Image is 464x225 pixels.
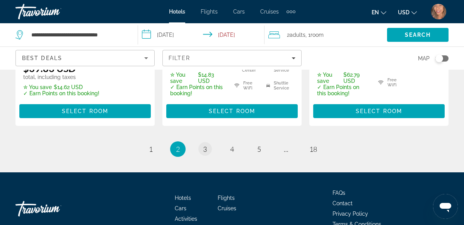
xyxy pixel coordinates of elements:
[175,195,191,201] a: Hotels
[209,108,255,114] span: Select Room
[290,32,305,38] span: Adults
[230,79,263,93] li: Free WiFi
[263,79,294,93] li: Shuttle Service
[333,190,345,196] a: FAQs
[138,23,264,46] button: Select check in and out date
[169,55,191,61] span: Filter
[313,106,445,114] a: Select Room
[387,28,449,42] button: Search
[22,55,62,61] span: Best Deals
[169,9,185,15] a: Hotels
[218,205,236,211] a: Cruises
[356,108,402,114] span: Select Room
[166,106,298,114] a: Select Room
[398,9,409,15] span: USD
[23,84,99,90] p: $14.62 USD
[431,4,446,19] img: User image
[203,145,207,153] span: 3
[170,72,225,84] p: $14.83 USD
[19,104,151,118] button: Select Room
[260,9,279,15] a: Cruises
[317,84,368,96] p: ✓ Earn Points on this booking!
[264,23,387,46] button: Travelers: 2 adults, 0 children
[162,50,302,66] button: Filters
[257,145,261,153] span: 5
[166,104,298,118] button: Select Room
[372,9,379,15] span: en
[233,9,245,15] a: Cars
[15,197,93,220] a: Go Home
[428,3,449,20] button: User Menu
[23,74,99,80] p: total, including taxes
[430,55,449,62] button: Toggle map
[23,84,52,90] span: ✮ You save
[170,84,225,96] p: ✓ Earn Points on this booking!
[310,32,324,38] span: Room
[309,145,317,153] span: 18
[333,200,353,206] a: Contact
[175,205,186,211] a: Cars
[218,195,235,201] a: Flights
[230,145,234,153] span: 4
[287,29,305,40] span: 2
[19,106,151,114] a: Select Room
[170,72,196,84] span: ✮ You save
[418,53,430,64] span: Map
[333,211,368,217] a: Privacy Policy
[433,194,458,219] iframe: Button to launch messaging window
[313,104,445,118] button: Select Room
[201,9,218,15] a: Flights
[405,32,431,38] span: Search
[284,145,288,153] span: ...
[62,108,108,114] span: Select Room
[374,73,406,93] li: Free WiFi
[22,53,148,63] mat-select: Sort by
[175,216,197,222] a: Activities
[305,29,324,40] span: , 1
[149,145,153,153] span: 1
[23,90,99,96] p: ✓ Earn Points on this booking!
[287,5,295,18] button: Extra navigation items
[398,7,417,18] button: Change currency
[317,72,368,84] p: $62.79 USD
[176,145,180,153] span: 2
[31,29,126,41] input: Search hotel destination
[317,72,341,84] span: ✮ You save
[372,7,386,18] button: Change language
[15,2,93,22] a: Travorium
[15,141,449,157] nav: Pagination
